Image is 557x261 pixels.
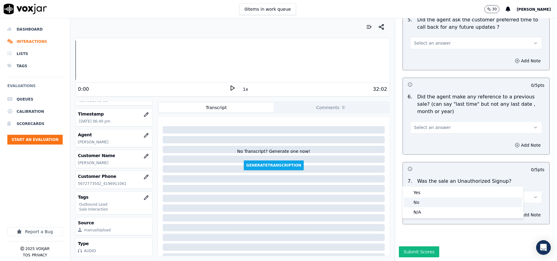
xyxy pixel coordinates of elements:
button: 30 [485,5,499,13]
p: 7 . [405,178,415,185]
a: Lists [7,48,63,60]
p: 0 / 5 pts [531,167,544,173]
h6: Evaluations [7,82,63,93]
img: voxjar logo [4,4,47,14]
div: N/A [404,207,522,217]
p: 30 [492,7,497,12]
div: 32:02 [373,86,387,93]
h3: Agent [78,132,150,138]
p: Outbound Lead [79,202,150,207]
h3: Type [78,241,150,247]
div: No Transcript? Generate one now! [237,148,310,160]
span: Select an answer [414,124,451,130]
a: Calibration [7,105,63,118]
h3: Customer Phone [78,173,150,179]
h3: Tags [78,194,150,200]
p: [DATE] 06:40 pm [79,119,150,124]
button: 30 [485,5,506,13]
button: Privacy [32,253,47,258]
div: AUDIO [84,248,96,253]
button: TOS [23,253,30,258]
button: Transcript [159,103,274,112]
p: Did the agent ask the customer preferred time to call back for any future updates ? [417,16,544,31]
button: [PERSON_NAME] [517,6,557,13]
span: 0 [341,105,346,110]
p: 5 . [405,16,415,31]
button: Report a Bug [7,227,63,236]
h3: Customer Name [78,153,150,159]
div: manualUpload [84,228,111,233]
button: Comments [274,103,389,112]
a: Dashboard [7,23,63,35]
p: 0 / 5 pts [531,82,544,88]
p: 2025 Voxjar [25,246,50,251]
span: [PERSON_NAME] [517,7,551,12]
p: Did the agent make any reference to a previous sale? (can say "last time" but not any last date ,... [417,93,544,115]
span: Select an answer [414,40,451,46]
button: GenerateTranscription [244,160,304,170]
h3: Source [78,220,150,226]
button: Add Note [511,211,544,219]
h3: Timestamp [78,111,150,117]
p: 5672773502_4196911061 [78,181,150,186]
button: Submit Scores [399,246,440,257]
a: Tags [7,60,63,72]
button: Start an Evaluation [7,135,63,145]
button: Add Note [511,141,544,149]
p: [PERSON_NAME] [78,140,150,145]
a: Queues [7,93,63,105]
div: Open Intercom Messenger [536,240,551,255]
p: 6 . [405,93,415,115]
p: Sale Interaction [79,207,150,212]
p: Was the sale an Unauthorized Signup? [417,178,511,185]
p: [PERSON_NAME] [78,160,150,165]
a: Interactions [7,35,63,48]
div: Yes [404,188,522,197]
button: 0items in work queue [239,3,296,15]
div: 0:00 [78,86,89,93]
a: Scorecards [7,118,63,130]
button: Add Note [511,57,544,65]
button: 1x [242,85,249,94]
div: No [404,197,522,207]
